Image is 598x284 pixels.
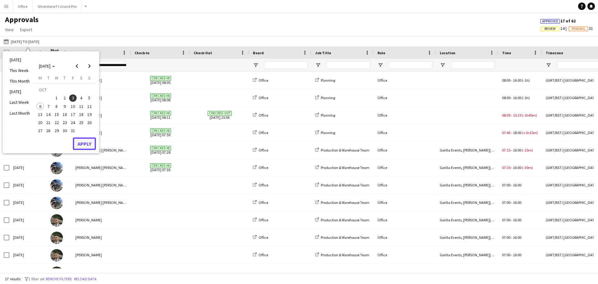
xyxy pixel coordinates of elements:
a: View [2,26,16,34]
button: 18-10-2025 [77,110,85,118]
button: Silverstone F1 Grand Prix [33,0,82,12]
input: Role Filter Input [389,61,432,69]
span: 9 [61,103,69,110]
span: - [511,218,512,222]
span: 14 [45,111,52,118]
div: Gorilla Events, [PERSON_NAME][GEOGRAPHIC_DATA], [GEOGRAPHIC_DATA], [GEOGRAPHIC_DATA] [436,246,498,263]
img: Elias White [50,249,63,262]
span: Time [502,51,511,55]
button: Open Filter Menu [377,62,383,68]
span: Office [259,218,268,222]
span: - [511,165,512,170]
span: 11 [78,103,85,110]
button: 17-10-2025 [69,110,77,118]
span: Production & Warehouse Team [321,218,369,222]
span: T [64,75,66,81]
button: 27-10-2025 [36,127,44,135]
a: Production & Warehouse Team [315,183,369,187]
a: Planning [315,113,335,118]
span: Office [259,200,268,205]
span: F [72,75,74,81]
li: [DATE] [6,55,34,65]
span: 26 [86,119,93,126]
a: Office [253,183,268,187]
a: Production & Warehouse Team [315,218,369,222]
span: - [511,235,512,240]
button: 21-10-2025 [44,118,52,127]
div: [PERSON_NAME] [72,246,131,263]
span: (-30m) [522,165,533,170]
button: 22-10-2025 [53,118,61,127]
a: Office [253,165,268,170]
button: 02-10-2025 [61,94,69,102]
span: 1 [53,94,60,102]
span: M [39,75,42,81]
div: Office [374,229,436,246]
span: [DATE] 08:05 [135,72,186,89]
span: 16 [61,111,69,118]
button: Next month [83,60,96,72]
span: - [511,253,512,257]
button: 29-10-2025 [53,127,61,135]
li: This Month [6,76,34,86]
a: Office [253,113,268,118]
button: 30-10-2025 [61,127,69,135]
button: Choose month and year [36,60,58,72]
button: Remove filters [45,276,73,282]
span: Checked-in [150,128,171,133]
span: 07:00 [502,218,510,222]
span: Checked-in [150,146,171,151]
span: 20 [36,119,44,126]
span: - [511,130,512,135]
span: Name [75,51,85,55]
span: 08:00 [502,95,510,100]
button: 14-10-2025 [44,110,52,118]
div: Office [374,72,436,89]
span: Pending [572,27,585,31]
a: Office [253,235,268,240]
a: Planning [315,78,335,83]
span: Production & Warehouse Team [321,165,369,170]
div: [DATE] [9,194,47,211]
a: Office [253,130,268,135]
div: Gorilla Events, [PERSON_NAME][GEOGRAPHIC_DATA], [GEOGRAPHIC_DATA], [GEOGRAPHIC_DATA] [436,159,498,176]
span: Role [377,51,385,55]
span: Office [259,183,268,187]
span: 15 [53,111,60,118]
img: Connor Bowen [50,197,63,209]
span: 17 [69,111,77,118]
div: [DATE] [9,246,47,263]
span: Production & Warehouse Team [321,200,369,205]
span: [DATE] 07:28 [135,142,186,159]
button: 31-10-2025 [69,127,77,135]
span: 8 [53,103,60,110]
li: Last Week [6,97,34,108]
span: 2 [61,94,69,102]
a: Production & Warehouse Team [315,235,369,240]
span: 5 [86,94,93,102]
img: Connor Bowen [50,162,63,174]
span: 16:00 [513,95,521,100]
div: [DATE] [9,211,47,229]
span: (-1h) [522,95,530,100]
a: Production & Warehouse Team [315,200,369,205]
li: Last Month [6,108,34,118]
td: OCT [36,86,93,94]
span: 12 [86,103,93,110]
button: Previous month [71,60,83,72]
button: Open Filter Menu [253,62,259,68]
button: 12-10-2025 [85,102,93,110]
span: [DATE] 07:36 [135,159,186,176]
span: 16:00 [513,165,521,170]
a: Office [253,218,268,222]
div: [PERSON_NAME] [72,107,131,124]
span: Planning [321,113,335,118]
span: 27 [36,127,44,135]
input: Location Filter Input [451,61,495,69]
span: 3 [69,94,77,102]
span: 1 filter set [28,277,45,281]
span: 17 of 62 [540,18,576,24]
div: [PERSON_NAME] [72,124,131,141]
div: Office [374,246,436,263]
a: Export [17,26,35,34]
